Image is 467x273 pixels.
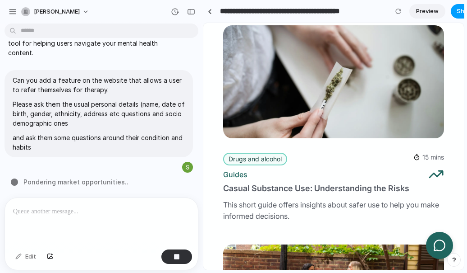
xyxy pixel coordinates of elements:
a: Preview [409,4,445,19]
p: Please ask them the usual personal details (name, date of birth, gender, ethnicity, address etc q... [13,99,185,128]
img: icon [210,131,217,137]
span: [PERSON_NAME] [34,7,80,16]
p: This short guide offers insights about safer use to help you make informed decisions. [20,176,241,199]
p: 15 mins [210,130,241,139]
img: icon [225,143,241,159]
span: Pondering market opportunities .. [23,177,128,187]
li: Drugs and alcohol [20,130,84,142]
h3: Casual Substance Use: Understanding the Risks [20,159,241,172]
button: [PERSON_NAME] [18,5,94,19]
p: Guides [20,148,44,155]
span: Preview [416,7,439,16]
p: and ask them some questions around their condition and habits [13,133,185,152]
p: Can you add a feature on the website that allows a user to refer themselves for therapy. [13,75,185,94]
